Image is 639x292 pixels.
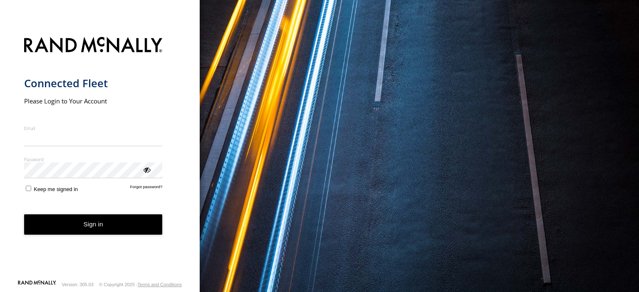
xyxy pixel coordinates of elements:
div: © Copyright 2025 - [99,282,182,287]
a: Forgot password? [130,184,163,192]
a: Terms and Conditions [138,282,182,287]
a: Visit our Website [18,280,56,289]
span: Keep me signed in [34,186,78,192]
div: ViewPassword [142,165,151,174]
form: main [24,32,176,280]
div: Version: 305.03 [62,282,94,287]
input: Keep me signed in [26,186,31,191]
h1: Connected Fleet [24,76,163,90]
label: Email [24,125,163,131]
img: Rand McNally [24,35,163,56]
label: Password [24,156,163,162]
h2: Please Login to Your Account [24,97,163,105]
button: Sign in [24,214,163,235]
